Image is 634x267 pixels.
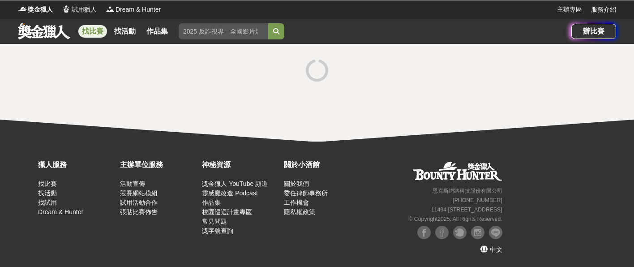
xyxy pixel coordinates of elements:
[571,24,616,39] a: 辦比賽
[202,199,221,206] a: 作品集
[408,216,502,222] small: © Copyright 2025 . All Rights Reserved.
[120,199,158,206] a: 試用活動合作
[453,226,467,239] img: Plurk
[284,189,328,197] a: 委任律師事務所
[38,199,57,206] a: 找試用
[284,208,315,215] a: 隱私權政策
[557,5,582,14] a: 主辦專區
[489,226,502,239] img: LINE
[417,226,431,239] img: Facebook
[38,189,57,197] a: 找活動
[202,208,252,215] a: 校園巡迴計畫專區
[433,188,502,194] small: 恩克斯網路科技股份有限公司
[62,4,71,13] img: Logo
[120,159,197,170] div: 主辦單位服務
[18,4,27,13] img: Logo
[435,226,449,239] img: Facebook
[116,5,161,14] span: Dream & Hunter
[78,25,107,38] a: 找比賽
[120,180,145,187] a: 活動宣傳
[431,207,502,213] small: 11494 [STREET_ADDRESS]
[202,189,257,197] a: 靈感魔改造 Podcast
[591,5,616,14] a: 服務介紹
[202,159,279,170] div: 神秘資源
[284,180,309,187] a: 關於我們
[38,159,116,170] div: 獵人服務
[111,25,139,38] a: 找活動
[284,199,309,206] a: 工作機會
[120,208,158,215] a: 張貼比賽佈告
[471,226,484,239] img: Instagram
[179,23,268,39] input: 2025 反詐視界—全國影片競賽
[38,208,83,215] a: Dream & Hunter
[106,5,161,14] a: LogoDream & Hunter
[284,159,361,170] div: 關於小酒館
[28,5,53,14] span: 獎金獵人
[62,5,97,14] a: Logo試用獵人
[106,4,115,13] img: Logo
[120,189,158,197] a: 競賽網站模組
[202,227,233,234] a: 獎字號查詢
[143,25,171,38] a: 作品集
[18,5,53,14] a: Logo獎金獵人
[202,218,227,225] a: 常見問題
[202,180,268,187] a: 獎金獵人 YouTube 頻道
[453,197,502,203] small: [PHONE_NUMBER]
[490,246,502,253] span: 中文
[38,180,57,187] a: 找比賽
[72,5,97,14] span: 試用獵人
